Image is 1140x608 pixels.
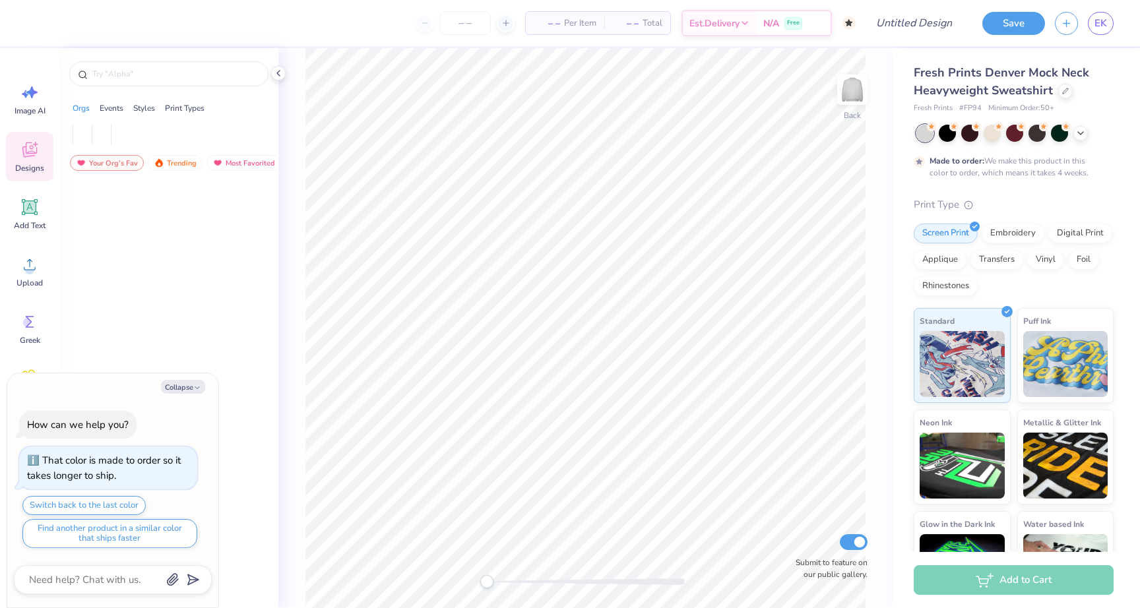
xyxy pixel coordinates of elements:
div: We make this product in this color to order, which means it takes 4 weeks. [930,155,1092,179]
div: Your Org's Fav [70,155,144,171]
img: Puff Ink [1023,331,1108,397]
span: N/A [763,16,779,30]
span: Fresh Prints [914,103,953,114]
span: Water based Ink [1023,517,1084,531]
button: Save [982,12,1045,35]
label: Submit to feature on our public gallery. [788,557,868,580]
div: That color is made to order so it takes longer to ship. [27,454,181,482]
span: Total [643,16,662,30]
span: Minimum Order: 50 + [988,103,1054,114]
div: Accessibility label [480,575,493,588]
input: Untitled Design [866,10,963,36]
span: Fresh Prints Denver Mock Neck Heavyweight Sweatshirt [914,65,1089,98]
img: Standard [920,331,1005,397]
span: Standard [920,314,955,328]
div: Transfers [970,250,1023,270]
img: trending.gif [154,158,164,167]
span: Glow in the Dark Ink [920,517,995,531]
div: Foil [1068,250,1099,270]
div: Applique [914,250,966,270]
img: Neon Ink [920,433,1005,499]
div: Vinyl [1027,250,1064,270]
span: – – [534,16,560,30]
div: Screen Print [914,224,978,243]
div: Orgs [73,102,90,114]
span: Metallic & Glitter Ink [1023,415,1101,429]
img: Back [839,76,866,103]
div: Trending [148,155,203,171]
span: # FP94 [959,103,982,114]
div: Print Types [165,102,205,114]
span: – – [612,16,639,30]
span: Per Item [564,16,596,30]
div: Embroidery [982,224,1044,243]
button: Collapse [161,380,205,394]
div: Styles [133,102,155,114]
span: Est. Delivery [689,16,740,30]
button: Find another product in a similar color that ships faster [22,519,197,548]
img: most_fav.gif [212,158,223,167]
span: Neon Ink [920,415,952,429]
span: EK [1094,16,1107,31]
span: Designs [15,163,44,173]
div: Rhinestones [914,276,978,296]
div: How can we help you? [27,418,129,431]
div: Digital Print [1048,224,1112,243]
a: EK [1088,12,1114,35]
input: Try "Alpha" [91,67,260,80]
div: Back [844,109,861,121]
button: Switch back to the last color [22,496,146,515]
div: Print Type [914,197,1114,212]
span: Add Text [14,220,46,231]
span: Upload [16,278,43,288]
span: Puff Ink [1023,314,1051,328]
span: Greek [20,335,40,346]
div: Most Favorited [206,155,281,171]
img: most_fav.gif [76,158,86,167]
div: Events [100,102,123,114]
img: Glow in the Dark Ink [920,534,1005,600]
input: – – [439,11,491,35]
span: Free [787,18,800,28]
span: Image AI [15,106,46,116]
img: Water based Ink [1023,534,1108,600]
img: Metallic & Glitter Ink [1023,433,1108,499]
strong: Made to order: [930,156,984,166]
